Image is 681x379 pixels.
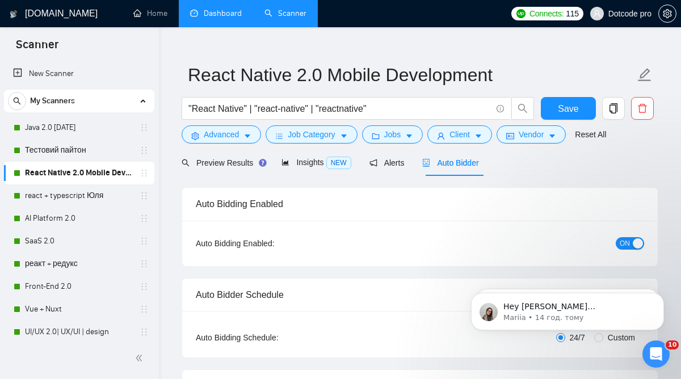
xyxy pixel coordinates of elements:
span: robot [422,159,430,167]
a: Тестовий пайтон [25,139,133,162]
span: bars [275,132,283,140]
span: notification [369,159,377,167]
a: Front-End 2.0 [25,275,133,298]
span: Advanced [204,128,239,141]
div: Auto Bidding Enabled: [196,237,345,250]
li: New Scanner [4,62,154,85]
button: copy [602,97,625,120]
span: holder [140,123,149,132]
span: copy [603,103,624,113]
span: ON [620,237,630,250]
a: Vue + Nuxt [25,298,133,321]
span: holder [140,305,149,314]
a: Java 2.0 [DATE] [25,116,133,139]
span: Save [558,102,578,116]
div: Auto Bidding Schedule: [196,331,345,344]
img: upwork-logo.png [516,9,526,18]
span: holder [140,146,149,155]
span: Alerts [369,158,405,167]
span: caret-down [405,132,413,140]
span: user [437,132,445,140]
button: settingAdvancedcaret-down [182,125,261,144]
span: holder [140,214,149,223]
span: caret-down [243,132,251,140]
span: folder [372,132,380,140]
div: Tooltip anchor [258,158,268,168]
iframe: Intercom notifications повідомлення [454,269,681,348]
span: Insights [281,158,351,167]
span: setting [191,132,199,140]
span: caret-down [548,132,556,140]
button: setting [658,5,676,23]
span: caret-down [474,132,482,140]
span: holder [140,282,149,291]
a: UI/UX 2.0| UX/UI | design [25,321,133,343]
input: Scanner name... [188,61,635,89]
span: NEW [326,157,351,169]
span: holder [140,237,149,246]
span: holder [140,327,149,336]
span: edit [637,68,652,82]
a: dashboardDashboard [190,9,242,18]
span: My Scanners [30,90,75,112]
span: 10 [666,340,679,349]
a: New Scanner [13,62,145,85]
span: double-left [135,352,146,364]
span: holder [140,191,149,200]
span: Vendor [519,128,544,141]
button: folderJobscaret-down [362,125,423,144]
span: 115 [566,7,578,20]
span: Jobs [384,128,401,141]
span: area-chart [281,158,289,166]
img: logo [10,5,18,23]
span: Client [449,128,470,141]
a: React Native 2.0 Mobile Development [25,162,133,184]
button: barsJob Categorycaret-down [266,125,357,144]
span: user [593,10,601,18]
span: holder [140,169,149,178]
a: react + typescript Юля [25,184,133,207]
span: search [512,103,533,113]
button: idcardVendorcaret-down [497,125,566,144]
button: Save [541,97,596,120]
span: Auto Bidder [422,158,478,167]
span: Scanner [7,36,68,60]
div: Auto Bidding Enabled [196,188,644,220]
a: homeHome [133,9,167,18]
a: AI Platform 2.0 [25,207,133,230]
span: search [182,159,190,167]
div: Auto Bidder Schedule [196,279,644,311]
span: setting [659,9,676,18]
a: реакт + редукс [25,252,133,275]
span: Job Category [288,128,335,141]
span: search [9,97,26,105]
button: search [511,97,534,120]
span: holder [140,259,149,268]
button: delete [631,97,654,120]
span: delete [632,103,653,113]
button: search [8,92,26,110]
a: searchScanner [264,9,306,18]
span: Preview Results [182,158,263,167]
a: Reset All [575,128,606,141]
span: Connects: [529,7,564,20]
a: SaaS 2.0 [25,230,133,252]
span: caret-down [340,132,348,140]
span: info-circle [497,105,504,112]
span: idcard [506,132,514,140]
iframe: Intercom live chat [642,340,670,368]
button: userClientcaret-down [427,125,492,144]
input: Search Freelance Jobs... [188,102,491,116]
a: setting [658,9,676,18]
